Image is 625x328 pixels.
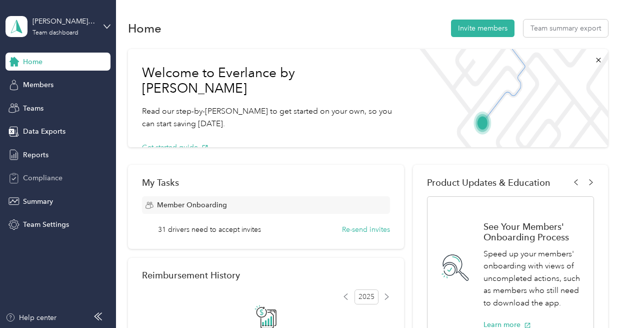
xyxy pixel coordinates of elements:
[23,219,69,230] span: Team Settings
[483,221,583,242] h1: See Your Members' Onboarding Process
[427,177,550,188] span: Product Updates & Education
[23,196,53,207] span: Summary
[142,270,240,280] h2: Reimbursement History
[23,103,43,114] span: Teams
[23,57,42,67] span: Home
[523,20,608,37] button: Team summary export
[142,105,397,130] p: Read our step-by-[PERSON_NAME] to get started on your own, so you can start saving [DATE].
[128,23,161,34] h1: Home
[157,200,227,210] span: Member Onboarding
[451,20,514,37] button: Invite members
[23,150,48,160] span: Reports
[158,224,261,235] span: 31 drivers need to accept invites
[142,177,390,188] div: My Tasks
[354,289,378,304] span: 2025
[412,49,608,147] img: Welcome to everlance
[23,173,62,183] span: Compliance
[342,224,390,235] button: Re-send invites
[32,30,78,36] div: Team dashboard
[5,312,56,323] button: Help center
[32,16,95,27] div: [PERSON_NAME][EMAIL_ADDRESS][DOMAIN_NAME]
[23,126,65,137] span: Data Exports
[142,65,397,97] h1: Welcome to Everlance by [PERSON_NAME]
[142,142,208,153] button: Get started guide
[483,248,583,309] p: Speed up your members' onboarding with views of uncompleted actions, such as members who still ne...
[569,272,625,328] iframe: Everlance-gr Chat Button Frame
[23,80,53,90] span: Members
